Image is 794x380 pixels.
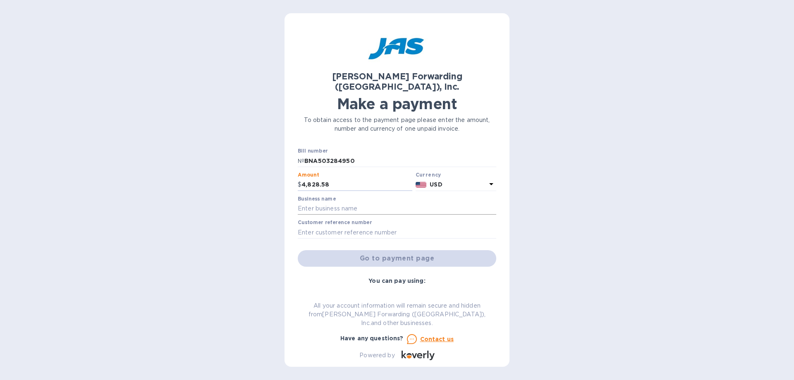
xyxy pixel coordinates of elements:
[298,95,496,112] h1: Make a payment
[359,351,395,360] p: Powered by
[430,181,442,188] b: USD
[304,155,496,167] input: Enter bill number
[298,157,304,165] p: №
[298,301,496,327] p: All your account information will remain secure and hidden from [PERSON_NAME] Forwarding ([GEOGRA...
[416,172,441,178] b: Currency
[301,179,412,191] input: 0.00
[416,182,427,188] img: USD
[298,172,319,177] label: Amount
[298,149,328,154] label: Bill number
[298,180,301,189] p: $
[298,116,496,133] p: To obtain access to the payment page please enter the amount, number and currency of one unpaid i...
[420,336,454,342] u: Contact us
[340,335,404,342] b: Have any questions?
[298,226,496,239] input: Enter customer reference number
[368,277,425,284] b: You can pay using:
[298,196,336,201] label: Business name
[298,203,496,215] input: Enter business name
[298,220,372,225] label: Customer reference number
[332,71,462,92] b: [PERSON_NAME] Forwarding ([GEOGRAPHIC_DATA]), Inc.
